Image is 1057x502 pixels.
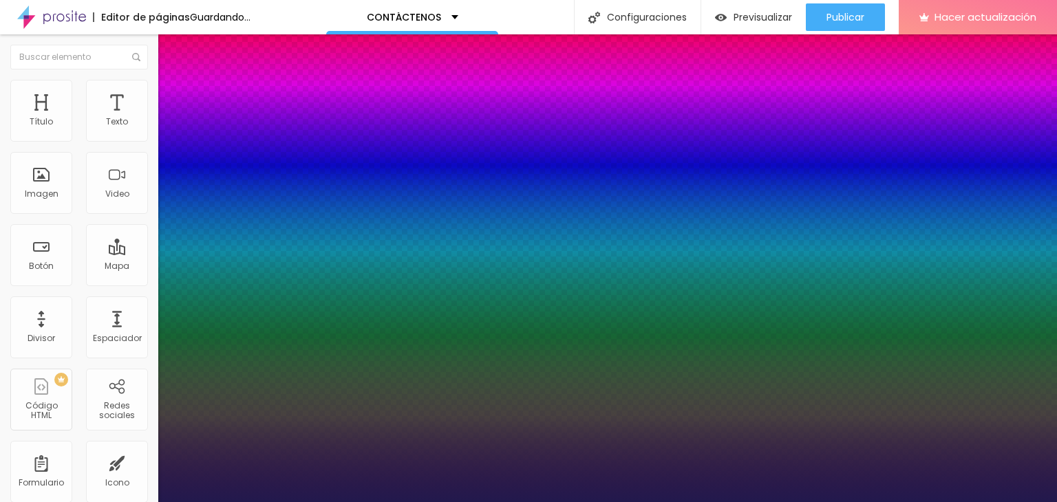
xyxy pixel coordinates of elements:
font: Configuraciones [607,10,687,24]
font: Mapa [105,260,129,272]
img: view-1.svg [715,12,727,23]
font: Hacer actualización [935,10,1036,24]
font: Video [105,188,129,199]
div: Guardando... [190,12,250,22]
font: Editor de páginas [101,10,190,24]
font: Título [30,116,53,127]
font: Texto [106,116,128,127]
font: Botón [29,260,54,272]
input: Buscar elemento [10,45,148,69]
font: Código HTML [25,400,58,421]
font: Imagen [25,188,58,199]
font: Publicar [826,10,864,24]
font: Icono [105,477,129,488]
font: Divisor [28,332,55,344]
img: Icono [132,53,140,61]
font: CONTÁCTENOS [367,10,441,24]
font: Previsualizar [734,10,792,24]
font: Redes sociales [99,400,135,421]
button: Previsualizar [701,3,806,31]
font: Formulario [19,477,64,488]
button: Publicar [806,3,885,31]
font: Espaciador [93,332,142,344]
img: Icono [588,12,600,23]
